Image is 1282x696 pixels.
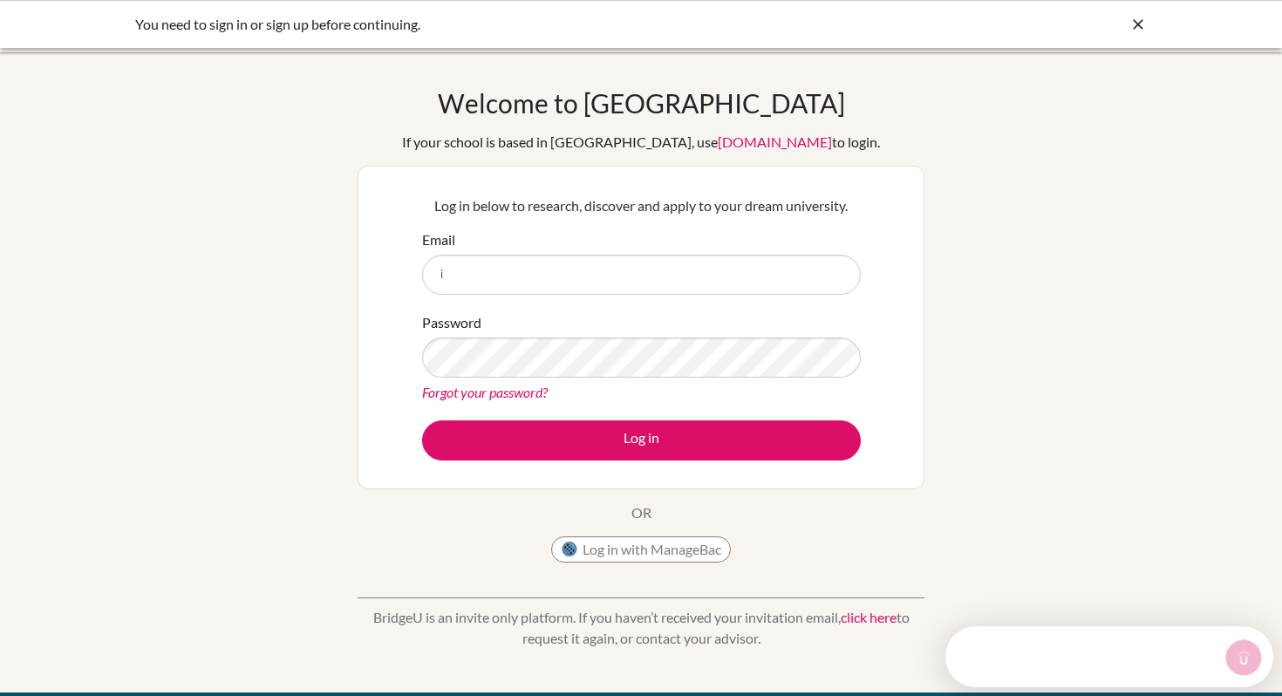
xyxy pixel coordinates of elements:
[422,420,861,461] button: Log in
[402,132,880,153] div: If your school is based in [GEOGRAPHIC_DATA], use to login.
[438,87,845,119] h1: Welcome to [GEOGRAPHIC_DATA]
[945,626,1273,687] iframe: Intercom live chat discovery launcher
[422,384,548,400] a: Forgot your password?
[18,15,286,29] div: Need help?
[631,502,651,523] p: OR
[422,195,861,216] p: Log in below to research, discover and apply to your dream university.
[718,133,832,150] a: [DOMAIN_NAME]
[551,536,731,563] button: Log in with ManageBac
[135,14,885,35] div: You need to sign in or sign up before continuing.
[422,229,455,250] label: Email
[18,29,286,47] div: The team typically replies in a few minutes.
[358,607,924,649] p: BridgeU is an invite only platform. If you haven’t received your invitation email, to request it ...
[1223,637,1265,679] iframe: Intercom live chat
[841,609,897,625] a: click here
[7,7,338,55] div: Open Intercom Messenger
[422,312,481,333] label: Password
